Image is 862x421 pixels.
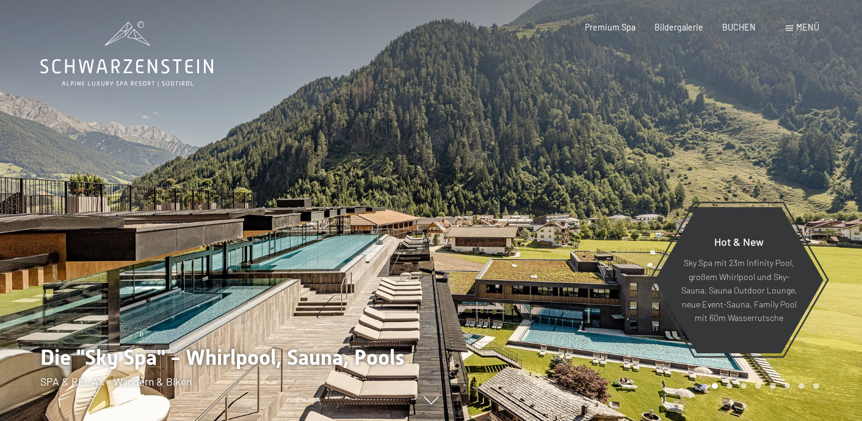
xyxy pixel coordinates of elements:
[755,383,761,389] div: Carousel Page 4
[654,206,824,354] a: Hot & New Sky Spa mit 23m Infinity Pool, großem Whirlpool und Sky-Sauna, Sauna Outdoor Lounge, ne...
[770,383,776,389] div: Carousel Page 5
[796,22,819,32] span: Menü
[714,235,764,248] span: Hot & New
[722,22,756,32] a: BUCHEN
[813,383,819,389] div: Carousel Page 8
[585,22,636,32] a: Premium Spa
[712,383,718,389] div: Carousel Page 1 (Current Slide)
[741,383,747,389] div: Carousel Page 3
[799,383,805,389] div: Carousel Page 7
[681,256,797,325] p: Sky Spa mit 23m Infinity Pool, großem Whirlpool und Sky-Sauna, Sauna Outdoor Lounge, neue Event-S...
[726,383,733,389] div: Carousel Page 2
[708,383,819,389] div: Carousel Pagination
[654,22,703,32] a: Bildergalerie
[784,383,791,389] div: Carousel Page 6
